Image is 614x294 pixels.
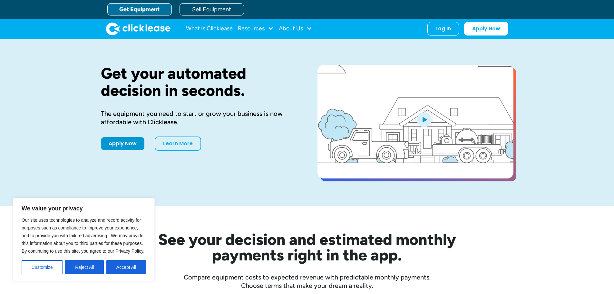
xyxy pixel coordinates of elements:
a: Sell Equipment [180,3,244,15]
div: Resources [238,22,274,35]
div: Compare equipment costs to expected revenue with predictable monthly payments. Choose terms that ... [101,273,513,290]
button: Reject All [65,260,104,274]
a: Apply Now [464,22,508,35]
h2: See your decision and estimated monthly payments right in the app. [127,232,488,263]
a: Learn More [155,137,201,151]
div: We value your privacy [13,198,155,281]
span: Our site uses technologies to analyze and record activity for purposes such as compliance to impr... [22,218,144,254]
button: Customize [22,260,63,274]
a: Get Equipment [107,3,172,15]
div: Log In [435,25,451,32]
a: What Is Clicklease [186,22,233,35]
p: We value your privacy [22,205,146,212]
a: open lightbox [317,65,513,178]
img: Blue play button logo on a light blue circular background [415,110,433,128]
div: About Us [279,22,312,35]
a: Apply Now [101,137,144,150]
img: Clicklease logo [106,22,171,35]
h1: Get your automated decision in seconds. [101,65,297,99]
div: The equipment you need to start or grow your business is now affordable with Clicklease. [101,109,297,126]
a: home [106,22,171,35]
button: Accept All [106,260,146,274]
